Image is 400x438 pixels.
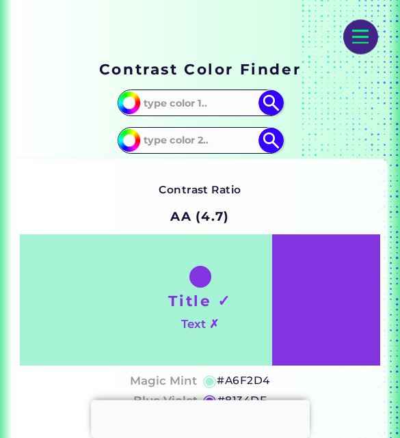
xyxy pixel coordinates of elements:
h4: Text ✗ [181,315,219,335]
h5: ◉ [202,393,217,409]
strong: Contrast Ratio [159,184,241,197]
h5: #8134DF [217,392,267,410]
h5: ◉ [202,373,217,389]
h1: Contrast Color Finder [99,59,301,80]
img: icon search [258,128,284,154]
input: type color 1.. [139,92,262,115]
h2: AA (4.7) [164,202,236,232]
iframe: Advertisement [91,400,310,435]
h5: #A6F2D4 [217,372,269,390]
img: icon search [258,91,284,116]
input: type color 2.. [139,130,262,152]
h1: Title ✓ [168,291,231,312]
h4: Blue Violet [133,392,198,411]
h4: Magic Mint [130,372,197,392]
